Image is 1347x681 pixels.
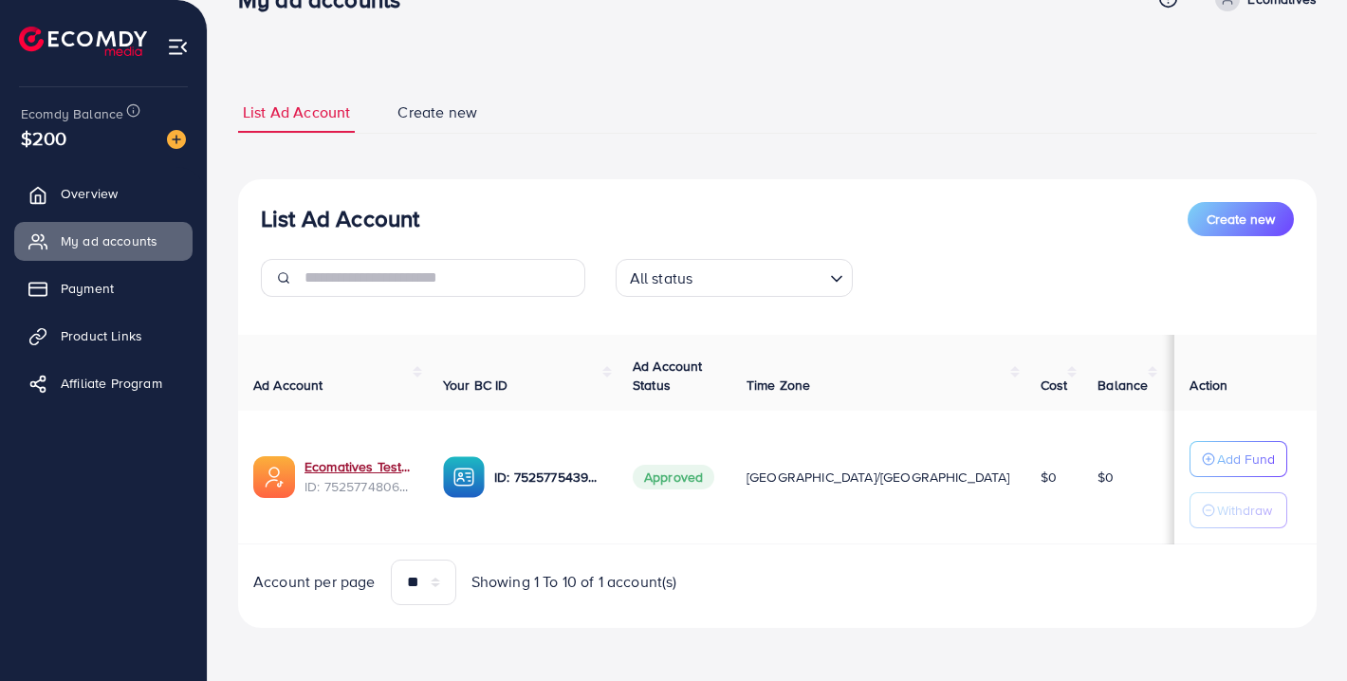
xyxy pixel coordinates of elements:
[616,259,853,297] div: Search for option
[747,468,1010,487] span: [GEOGRAPHIC_DATA]/[GEOGRAPHIC_DATA]
[747,376,810,395] span: Time Zone
[19,27,147,56] img: logo
[1188,202,1294,236] button: Create new
[61,184,118,203] span: Overview
[1217,499,1272,522] p: Withdraw
[1217,448,1275,470] p: Add Fund
[61,326,142,345] span: Product Links
[61,374,162,393] span: Affiliate Program
[61,279,114,298] span: Payment
[698,261,821,292] input: Search for option
[253,571,376,593] span: Account per page
[261,205,419,232] h3: List Ad Account
[21,124,67,152] span: $200
[253,456,295,498] img: ic-ads-acc.e4c84228.svg
[21,104,123,123] span: Ecomdy Balance
[1190,492,1287,528] button: Withdraw
[626,265,697,292] span: All status
[1266,596,1333,667] iframe: Chat
[1190,441,1287,477] button: Add Fund
[1041,468,1057,487] span: $0
[1207,210,1275,229] span: Create new
[243,101,350,123] span: List Ad Account
[397,101,477,123] span: Create new
[304,457,413,476] a: Ecomatives Testing
[443,376,508,395] span: Your BC ID
[1098,468,1114,487] span: $0
[304,477,413,496] span: ID: 7525774806630596616
[633,465,714,489] span: Approved
[253,376,323,395] span: Ad Account
[1098,376,1148,395] span: Balance
[1041,376,1068,395] span: Cost
[14,175,193,212] a: Overview
[443,456,485,498] img: ic-ba-acc.ded83a64.svg
[494,466,602,488] p: ID: 7525775439630024705
[61,231,157,250] span: My ad accounts
[14,222,193,260] a: My ad accounts
[14,364,193,402] a: Affiliate Program
[1190,376,1227,395] span: Action
[14,317,193,355] a: Product Links
[167,130,186,149] img: image
[14,269,193,307] a: Payment
[471,571,677,593] span: Showing 1 To 10 of 1 account(s)
[167,36,189,58] img: menu
[633,357,703,395] span: Ad Account Status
